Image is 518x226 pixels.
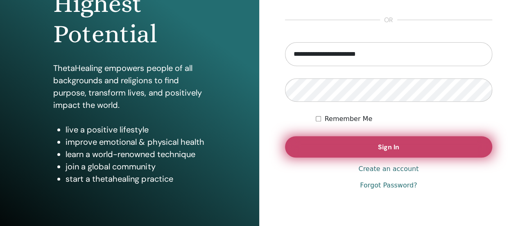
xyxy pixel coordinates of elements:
li: improve emotional & physical health [66,136,206,148]
li: learn a world-renowned technique [66,148,206,160]
li: live a positive lifestyle [66,123,206,136]
a: Forgot Password? [360,180,417,190]
li: join a global community [66,160,206,173]
span: Sign In [378,143,399,151]
div: Keep me authenticated indefinitely or until I manually logout [316,114,492,124]
label: Remember Me [324,114,372,124]
span: or [380,15,397,25]
p: ThetaHealing empowers people of all backgrounds and religions to find purpose, transform lives, a... [53,62,206,111]
button: Sign In [285,136,493,158]
a: Create an account [358,164,418,174]
li: start a thetahealing practice [66,173,206,185]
